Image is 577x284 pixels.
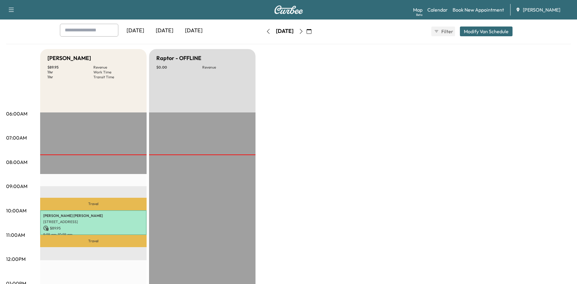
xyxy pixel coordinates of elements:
[274,5,303,14] img: Curbee Logo
[460,27,513,36] button: Modify Van Schedule
[121,24,150,38] div: [DATE]
[523,6,560,13] span: [PERSON_NAME]
[43,219,144,224] p: [STREET_ADDRESS]
[416,12,422,17] div: Beta
[93,70,139,75] p: Work Time
[6,207,26,214] p: 10:00AM
[47,70,93,75] p: 1 hr
[156,65,202,70] p: $ 0.00
[43,213,144,218] p: [PERSON_NAME] [PERSON_NAME]
[93,75,139,80] p: Transit Time
[6,110,27,117] p: 06:00AM
[6,158,27,166] p: 08:00AM
[47,65,93,70] p: $ 89.95
[47,54,91,62] h5: [PERSON_NAME]
[202,65,248,70] p: Revenue
[427,6,448,13] a: Calendar
[6,134,27,141] p: 07:00AM
[43,232,144,237] p: 9:59 am - 10:59 am
[6,183,27,190] p: 09:00AM
[276,27,294,35] div: [DATE]
[6,231,25,239] p: 11:00AM
[6,255,26,263] p: 12:00PM
[413,6,422,13] a: MapBeta
[40,198,147,211] p: Travel
[40,235,147,247] p: Travel
[156,54,201,62] h5: Raptor - OFFLINE
[453,6,504,13] a: Book New Appointment
[43,225,144,231] p: $ 89.95
[150,24,179,38] div: [DATE]
[431,27,455,36] button: Filter
[47,75,93,80] p: 1 hr
[179,24,208,38] div: [DATE]
[93,65,139,70] p: Revenue
[441,28,452,35] span: Filter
